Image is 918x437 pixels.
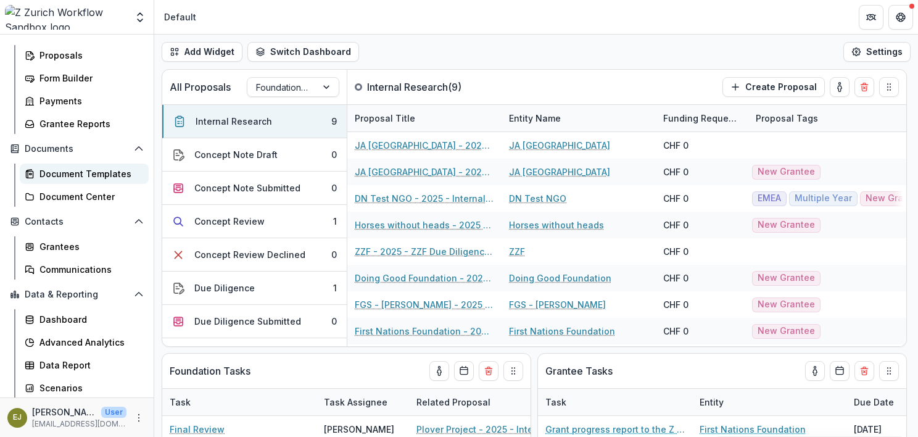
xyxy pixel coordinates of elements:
button: Due Diligence Submitted0 [162,305,347,338]
div: CHF 0 [663,272,688,285]
button: Drag [503,361,523,381]
p: Internal Research ( 9 ) [367,80,461,94]
a: Doing Good Foundation [509,272,611,285]
a: First Nations Foundation [509,325,615,338]
div: Proposal Tags [748,112,825,125]
button: Delete card [854,77,874,97]
div: Grantees [39,240,139,253]
a: Horses without heads - 2025 - New Grant Application [355,218,494,231]
div: CHF 0 [663,245,688,258]
div: Proposal Title [347,112,423,125]
a: JA [GEOGRAPHIC_DATA] - 2025 - New Grant Application [355,165,494,178]
a: Payments [20,91,149,111]
a: Form Builder [20,68,149,88]
button: Partners [859,5,883,30]
div: Due Diligence [194,281,255,294]
button: Add Widget [162,42,242,62]
button: toggle-assigned-to-me [805,361,825,381]
div: Data Report [39,359,139,372]
span: New Grantee [758,273,815,283]
div: Related Proposal [409,389,563,415]
button: Due Diligence1 [162,272,347,305]
span: New Grantee [758,326,815,336]
div: 1 [333,215,337,228]
a: Final Review [170,423,225,436]
div: Concept Review Declined [194,248,305,261]
button: Open entity switcher [131,5,149,30]
button: Settings [843,42,911,62]
a: Grantees [20,236,149,257]
div: Entity [692,396,731,409]
nav: breadcrumb [159,8,201,26]
span: New Grantee [758,167,815,177]
button: Get Help [888,5,913,30]
div: Concept Note Draft [194,148,278,161]
div: Grantee Reports [39,117,139,130]
a: Communications [20,259,149,280]
button: Delete card [854,361,874,381]
div: Default [164,10,196,23]
button: Concept Note Draft0 [162,138,347,172]
div: Entity [692,389,846,415]
p: User [101,407,126,418]
img: Z Zurich Workflow Sandbox logo [5,5,126,30]
div: Communications [39,263,139,276]
div: 9 [331,115,337,128]
div: Task [162,389,316,415]
div: Funding Requested [656,105,748,131]
span: Multiple Year [795,193,852,204]
div: CHF 0 [663,139,688,152]
div: 0 [331,181,337,194]
button: Calendar [454,361,474,381]
div: Proposals [39,49,139,62]
a: Scenarios [20,378,149,398]
div: Advanced Analytics [39,336,139,349]
a: ZZF - 2025 - ZZF Due Diligence Questionnaire [355,245,494,258]
a: JA [GEOGRAPHIC_DATA] [509,139,610,152]
div: Task Assignee [316,396,395,409]
button: Create Proposal [722,77,825,97]
div: Document Templates [39,167,139,180]
button: Calendar [830,361,850,381]
div: Entity Name [502,105,656,131]
span: Contacts [25,217,129,227]
p: All Proposals [170,80,231,94]
a: FGS - [PERSON_NAME] [509,298,606,311]
div: 0 [331,148,337,161]
div: Due Diligence Submitted [194,315,301,328]
div: Due Date [846,396,901,409]
button: Concept Review Declined0 [162,238,347,272]
a: Grantee Reports [20,114,149,134]
p: [EMAIL_ADDRESS][DOMAIN_NAME] [32,418,126,430]
div: 1 [333,281,337,294]
button: Delete card [479,361,498,381]
a: JA [GEOGRAPHIC_DATA] [509,165,610,178]
a: Dashboard [20,309,149,330]
div: Document Center [39,190,139,203]
button: Open Contacts [5,212,149,231]
div: 0 [331,315,337,328]
button: toggle-assigned-to-me [429,361,449,381]
div: Task [538,389,692,415]
button: Drag [879,361,899,381]
div: CHF 0 [663,298,688,311]
p: [PERSON_NAME] [32,406,96,418]
a: JA [GEOGRAPHIC_DATA] - 2025 - Renewal Grant Application [355,139,494,152]
span: New Grantee [758,220,815,230]
div: Concept Note Submitted [194,181,300,194]
a: Advanced Analytics [20,332,149,352]
div: Task Assignee [316,389,409,415]
div: Task [162,396,198,409]
div: Dashboard [39,313,139,326]
a: DN Test NGO - 2025 - Internal Research Form [355,192,494,205]
span: EMEA [758,193,781,204]
span: Documents [25,144,129,154]
a: Plover Project - 2025 - Internal Research Form [416,423,556,436]
button: Concept Note Submitted0 [162,172,347,205]
div: Task [538,396,574,409]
